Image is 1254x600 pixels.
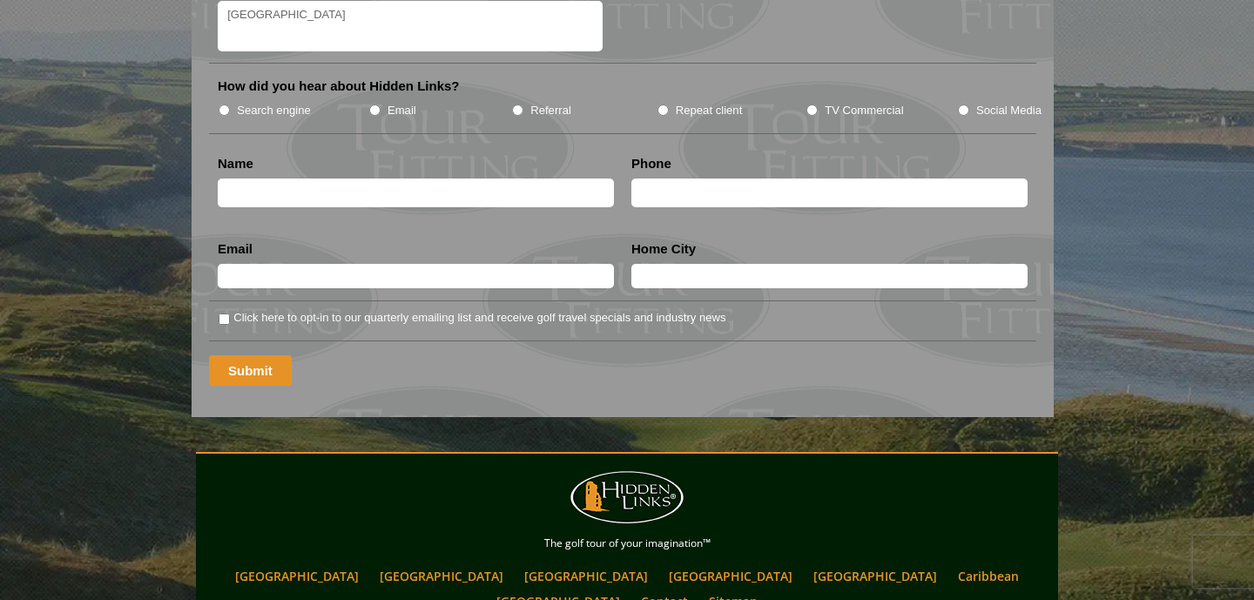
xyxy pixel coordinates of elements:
[976,102,1042,119] label: Social Media
[371,563,512,589] a: [GEOGRAPHIC_DATA]
[660,563,801,589] a: [GEOGRAPHIC_DATA]
[805,563,946,589] a: [GEOGRAPHIC_DATA]
[233,309,725,327] label: Click here to opt-in to our quarterly emailing list and receive golf travel specials and industry...
[218,78,460,95] label: How did you hear about Hidden Links?
[226,563,367,589] a: [GEOGRAPHIC_DATA]
[209,355,292,386] input: Submit
[530,102,571,119] label: Referral
[825,102,903,119] label: TV Commercial
[218,155,253,172] label: Name
[516,563,657,589] a: [GEOGRAPHIC_DATA]
[388,102,416,119] label: Email
[631,155,671,172] label: Phone
[237,102,311,119] label: Search engine
[949,563,1028,589] a: Caribbean
[676,102,743,119] label: Repeat client
[218,240,253,258] label: Email
[200,534,1054,553] p: The golf tour of your imagination™
[631,240,696,258] label: Home City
